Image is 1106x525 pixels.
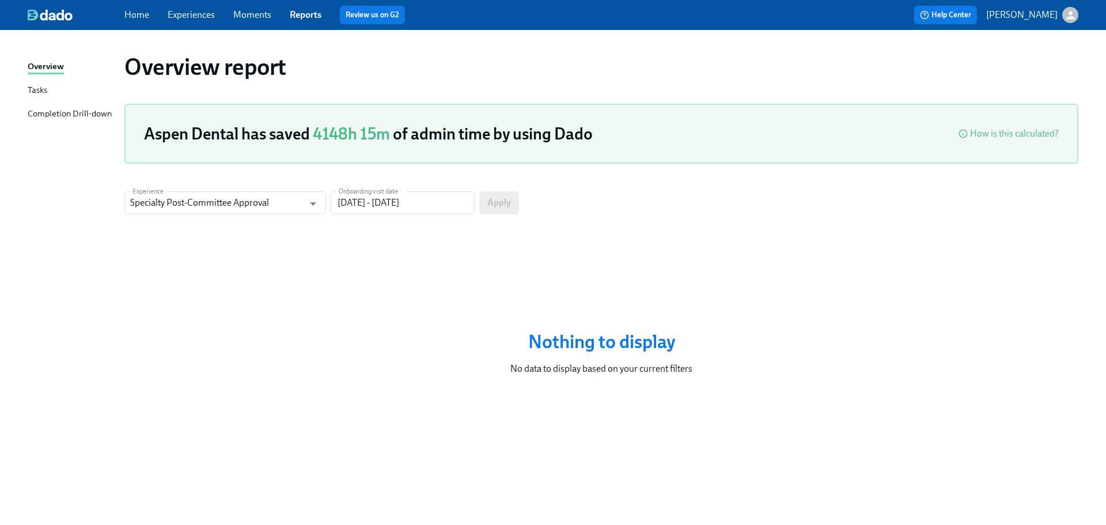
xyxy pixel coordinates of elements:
a: Home [124,9,149,20]
div: Overview [28,60,64,74]
span: 4148h 15m [313,124,390,143]
a: Completion Drill-down [28,107,115,122]
h2: Nothing to display [528,330,675,353]
a: Reports [290,9,321,20]
span: Help Center [920,9,971,21]
button: [PERSON_NAME] [986,7,1078,23]
div: Completion Drill-down [28,107,112,122]
h1: Overview report [124,53,286,81]
div: How is this calculated? [970,127,1059,140]
a: Overview [28,60,115,74]
button: Help Center [914,6,977,24]
h3: Aspen Dental has saved of admin time by using Dado [144,123,593,144]
a: Moments [233,9,271,20]
p: [PERSON_NAME] [986,9,1058,21]
div: Tasks [28,84,47,98]
a: Experiences [168,9,215,20]
a: Tasks [28,84,115,98]
img: dado [28,9,73,21]
a: dado [28,9,124,21]
a: Review us on G2 [346,9,399,21]
button: Review us on G2 [340,6,405,24]
button: Open [304,195,322,213]
p: No data to display based on your current filters [510,362,692,375]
